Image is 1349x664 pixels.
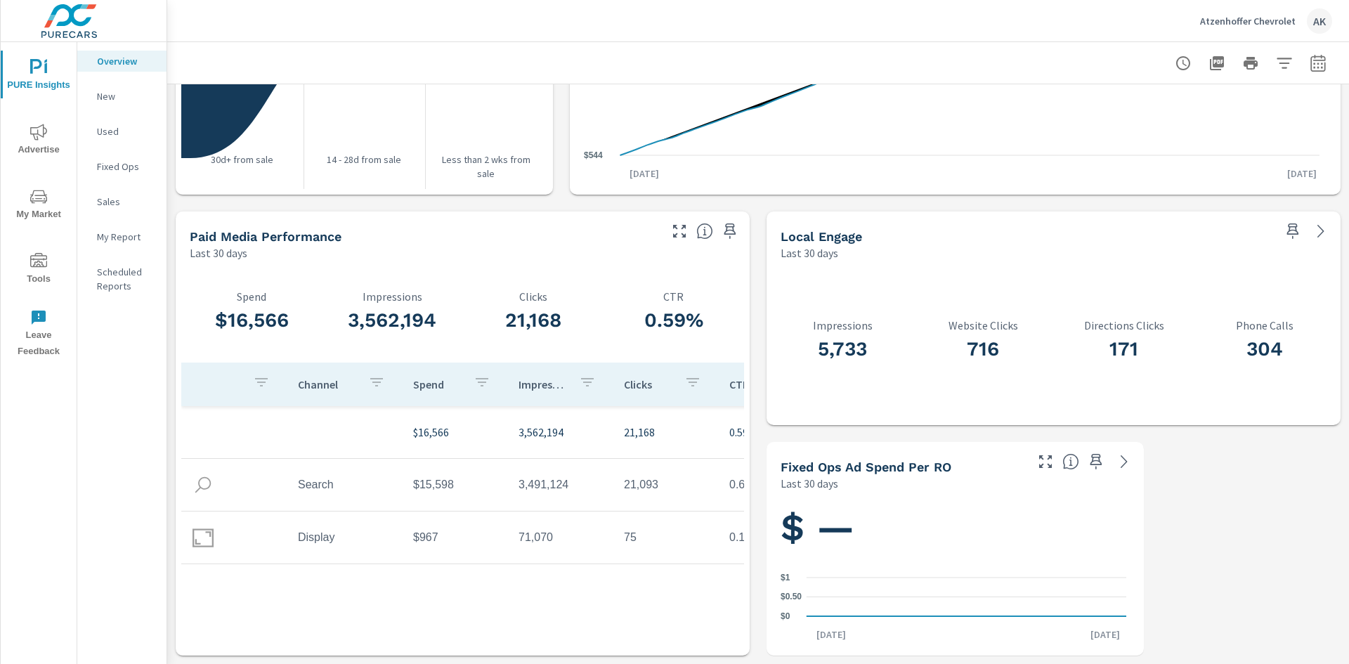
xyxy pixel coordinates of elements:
text: $0 [781,611,790,621]
p: Overview [97,54,155,68]
a: See more details in report [1113,450,1135,473]
p: [DATE] [620,167,669,181]
button: Make Fullscreen [668,220,691,242]
p: Used [97,124,155,138]
p: Last 30 days [190,245,247,261]
p: Clicks [462,290,603,303]
p: 3,562,194 [519,424,601,441]
h3: 304 [1194,337,1335,361]
span: PURE Insights [5,59,72,93]
td: 0.11% [718,520,823,555]
div: Fixed Ops [77,156,167,177]
p: Clicks [624,377,673,391]
p: CTR [604,290,744,303]
span: Tools [5,253,72,287]
text: $1 [781,573,790,582]
p: [DATE] [1277,167,1327,181]
h1: $ — [781,504,1130,552]
button: Make Fullscreen [1034,450,1057,473]
td: 0.6% [718,467,823,502]
button: "Export Report to PDF" [1203,49,1231,77]
span: Save this to your personalized report [719,220,741,242]
div: Sales [77,191,167,212]
span: Save this to your personalized report [1085,450,1107,473]
p: Last 30 days [781,245,838,261]
p: 0.59% [729,424,812,441]
img: icon-display.svg [193,527,214,548]
button: Print Report [1237,49,1265,77]
p: [DATE] [807,627,856,642]
p: Impressions [519,377,568,391]
p: Scheduled Reports [97,265,155,293]
td: 75 [613,520,718,555]
h5: Fixed Ops Ad Spend Per RO [781,460,951,474]
p: New [97,89,155,103]
span: Understand performance metrics over the selected time range. [696,223,713,240]
h3: $16,566 [181,308,322,332]
div: Overview [77,51,167,72]
td: $967 [402,520,507,555]
span: Advertise [5,124,72,158]
text: $544 [584,150,603,160]
div: Scheduled Reports [77,261,167,297]
p: Atzenhoffer Chevrolet [1200,15,1296,27]
div: Used [77,121,167,142]
td: 21,093 [613,467,718,502]
span: My Market [5,188,72,223]
p: My Report [97,230,155,244]
a: See more details in report [1310,220,1332,242]
td: 3,491,124 [507,467,613,502]
td: Search [287,467,402,502]
div: New [77,86,167,107]
h3: 716 [913,337,1053,361]
p: 21,168 [624,424,707,441]
span: Average cost of Fixed Operations-oriented advertising per each Repair Order closed at the dealer ... [1062,453,1079,470]
text: $0.50 [781,592,802,602]
p: Impressions [322,290,462,303]
h5: Paid Media Performance [190,229,341,244]
h3: 21,168 [462,308,603,332]
img: icon-search.svg [193,474,214,495]
div: AK [1307,8,1332,34]
h3: 171 [1053,337,1194,361]
p: Website Clicks [913,319,1053,332]
div: My Report [77,226,167,247]
p: Sales [97,195,155,209]
p: $16,566 [413,424,496,441]
p: Spend [181,290,322,303]
p: Spend [413,377,462,391]
p: Fixed Ops [97,160,155,174]
h3: 5,733 [772,337,913,361]
td: Display [287,520,402,555]
button: Select Date Range [1304,49,1332,77]
p: Last 30 days [781,475,838,492]
p: Phone Calls [1194,319,1335,332]
span: Save this to your personalized report [1282,220,1304,242]
td: 71,070 [507,520,613,555]
p: [DATE] [1081,627,1130,642]
p: Directions Clicks [1053,319,1194,332]
p: Impressions [772,319,913,332]
p: CTR [729,377,778,391]
h3: 0.59% [604,308,744,332]
span: Leave Feedback [5,309,72,360]
h5: Local Engage [781,229,862,244]
td: $15,598 [402,467,507,502]
button: Apply Filters [1270,49,1298,77]
div: nav menu [1,42,77,365]
p: Channel [298,377,357,391]
h3: 3,562,194 [322,308,462,332]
